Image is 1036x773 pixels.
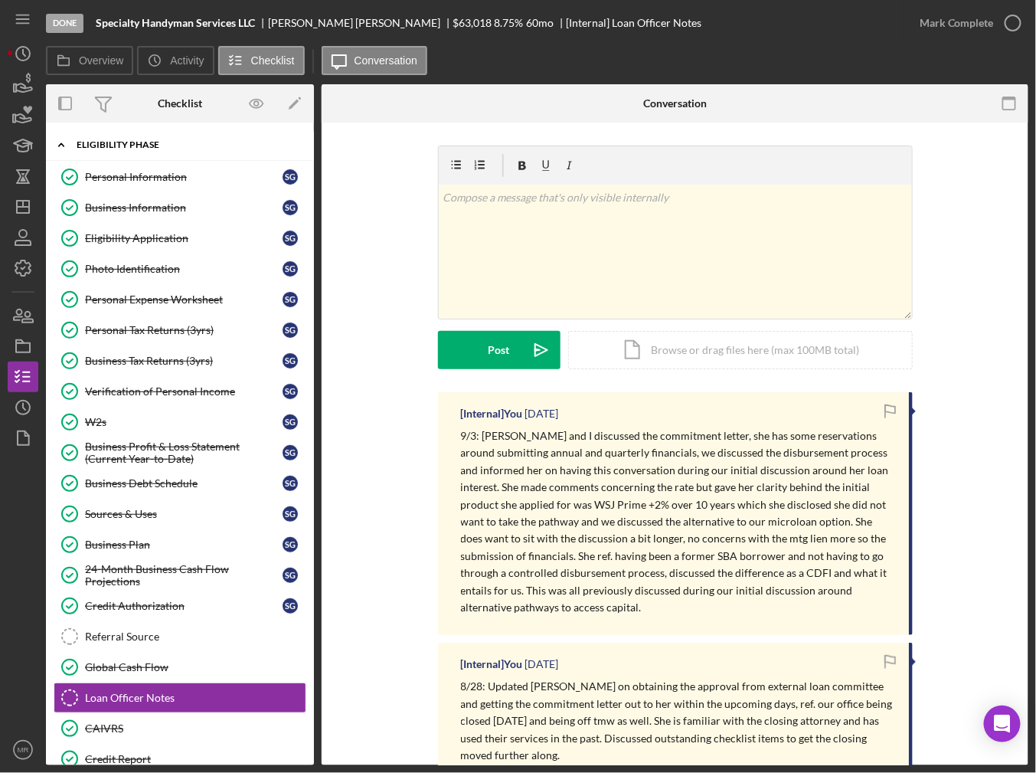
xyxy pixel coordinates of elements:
a: Photo IdentificationSG [54,254,306,284]
div: Personal Tax Returns (3yrs) [85,324,283,336]
label: Activity [170,54,204,67]
div: S G [283,261,298,277]
time: 2025-08-28 18:04 [525,658,559,670]
a: Credit AuthorizationSG [54,591,306,621]
div: S G [283,476,298,491]
div: S G [283,445,298,460]
div: Open Intercom Messenger [984,706,1021,742]
p: 8/28: Updated [PERSON_NAME] on obtaining the approval from external loan committee and getting th... [461,678,894,764]
div: 8.75 % [495,17,524,29]
div: Personal Information [85,171,283,183]
div: [Internal] You [461,658,523,670]
a: Loan Officer Notes [54,683,306,713]
text: MR [18,746,29,755]
button: Mark Complete [904,8,1028,38]
b: Specialty Handyman Services LLC [96,17,255,29]
div: S G [283,231,298,246]
div: S G [283,537,298,552]
div: Business Profit & Loss Statement (Current Year-to-Date) [85,441,283,465]
div: Global Cash Flow [85,661,306,673]
a: Personal Expense WorksheetSG [54,284,306,315]
div: Business Plan [85,539,283,551]
label: Checklist [251,54,295,67]
div: Business Tax Returns (3yrs) [85,355,283,367]
a: Sources & UsesSG [54,499,306,529]
div: CAIVRS [85,722,306,735]
div: [Internal] Loan Officer Notes [567,17,702,29]
div: W2s [85,416,283,428]
div: $63,018 [453,17,492,29]
div: Credit Report [85,753,306,765]
div: Referral Source [85,631,306,643]
div: Checklist [158,97,202,110]
div: S G [283,598,298,614]
div: Verification of Personal Income [85,385,283,398]
div: S G [283,292,298,307]
div: Eligibility Phase [77,140,295,149]
a: Business PlanSG [54,529,306,560]
button: Conversation [322,46,428,75]
a: Verification of Personal IncomeSG [54,376,306,407]
button: Checklist [218,46,305,75]
div: Photo Identification [85,263,283,275]
div: Business Debt Schedule [85,477,283,490]
p: 9/3: [PERSON_NAME] and I discussed the commitment letter, she has some reservations around submit... [461,427,894,616]
time: 2025-09-03 14:28 [525,408,559,420]
div: 24-Month Business Cash Flow Projections [85,563,283,588]
div: S G [283,384,298,399]
div: 60 mo [526,17,554,29]
div: S G [283,323,298,338]
a: Business InformationSG [54,192,306,223]
a: Referral Source [54,621,306,652]
div: Post [489,331,510,369]
div: S G [283,169,298,185]
div: Done [46,14,83,33]
div: S G [283,200,298,215]
label: Conversation [355,54,418,67]
a: 24-Month Business Cash Flow ProjectionsSG [54,560,306,591]
div: [PERSON_NAME] [PERSON_NAME] [268,17,453,29]
div: Eligibility Application [85,232,283,244]
div: S G [283,568,298,583]
a: Business Profit & Loss Statement (Current Year-to-Date)SG [54,437,306,468]
div: Sources & Uses [85,508,283,520]
label: Overview [79,54,123,67]
a: W2sSG [54,407,306,437]
button: Overview [46,46,133,75]
div: Credit Authorization [85,600,283,612]
button: MR [8,735,38,765]
div: Conversation [643,97,707,110]
div: S G [283,414,298,430]
a: Personal InformationSG [54,162,306,192]
div: S G [283,353,298,368]
button: Post [438,331,560,369]
a: CAIVRS [54,713,306,744]
div: [Internal] You [461,408,523,420]
div: S G [283,506,298,522]
button: Activity [137,46,214,75]
a: Business Tax Returns (3yrs)SG [54,346,306,376]
a: Global Cash Flow [54,652,306,683]
a: Personal Tax Returns (3yrs)SG [54,315,306,346]
div: Business Information [85,201,283,214]
div: Personal Expense Worksheet [85,293,283,306]
a: Business Debt ScheduleSG [54,468,306,499]
div: Loan Officer Notes [85,692,306,704]
div: Mark Complete [920,8,994,38]
a: Eligibility ApplicationSG [54,223,306,254]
